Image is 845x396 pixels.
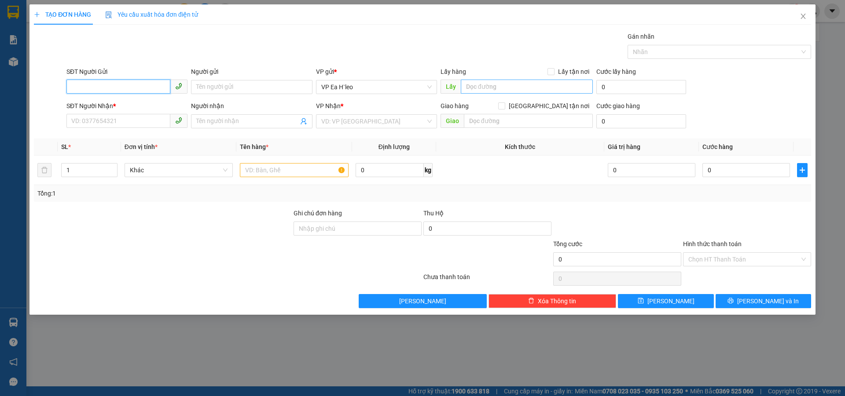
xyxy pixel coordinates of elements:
[683,240,742,247] label: Hình thức thanh toán
[66,101,187,111] div: SĐT Người Nhận
[321,80,432,94] span: VP Ea H`leo
[105,11,198,18] span: Yêu cầu xuất hóa đơn điện tử
[618,294,713,308] button: save[PERSON_NAME]
[638,298,644,305] span: save
[441,102,469,109] span: Giao hàng
[596,114,686,128] input: Cước giao hàng
[294,210,342,217] label: Ghi chú đơn hàng
[797,167,807,174] span: plus
[34,11,91,18] span: TẠO ĐƠN HÀNG
[175,117,182,124] span: phone
[130,163,228,177] span: Khác
[461,80,593,94] input: Dọc đường
[441,80,461,94] span: Lấy
[505,143,535,150] span: Kích thước
[596,68,636,75] label: Cước lấy hàng
[628,33,654,40] label: Gán nhãn
[316,67,437,76] div: VP gửi
[61,143,68,150] span: SL
[175,83,182,90] span: phone
[316,102,341,109] span: VP Nhận
[647,296,694,306] span: [PERSON_NAME]
[791,4,816,29] button: Close
[737,296,799,306] span: [PERSON_NAME] và In
[464,114,593,128] input: Dọc đường
[125,143,158,150] span: Đơn vị tính
[34,11,40,18] span: plus
[538,296,576,306] span: Xóa Thông tin
[191,67,312,76] div: Người gửi
[528,298,534,305] span: delete
[702,143,733,150] span: Cước hàng
[596,80,686,94] input: Cước lấy hàng
[300,118,307,125] span: user-add
[716,294,811,308] button: printer[PERSON_NAME] và In
[797,163,808,177] button: plus
[441,114,464,128] span: Giao
[596,102,640,109] label: Cước giao hàng
[505,101,593,111] span: [GEOGRAPHIC_DATA] tận nơi
[399,296,446,306] span: [PERSON_NAME]
[727,298,734,305] span: printer
[359,294,487,308] button: [PERSON_NAME]
[37,189,326,198] div: Tổng: 1
[423,210,444,217] span: Thu Hộ
[489,294,617,308] button: deleteXóa Thông tin
[240,163,349,177] input: VD: Bàn, Ghế
[105,11,112,18] img: icon
[424,163,433,177] span: kg
[441,68,466,75] span: Lấy hàng
[608,143,640,150] span: Giá trị hàng
[66,67,187,76] div: SĐT Người Gửi
[240,143,268,150] span: Tên hàng
[37,163,51,177] button: delete
[553,240,582,247] span: Tổng cước
[294,222,422,236] input: Ghi chú đơn hàng
[608,163,695,177] input: 0
[555,67,593,76] span: Lấy tận nơi
[378,143,410,150] span: Định lượng
[800,13,807,20] span: close
[191,101,312,111] div: Người nhận
[422,272,552,287] div: Chưa thanh toán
